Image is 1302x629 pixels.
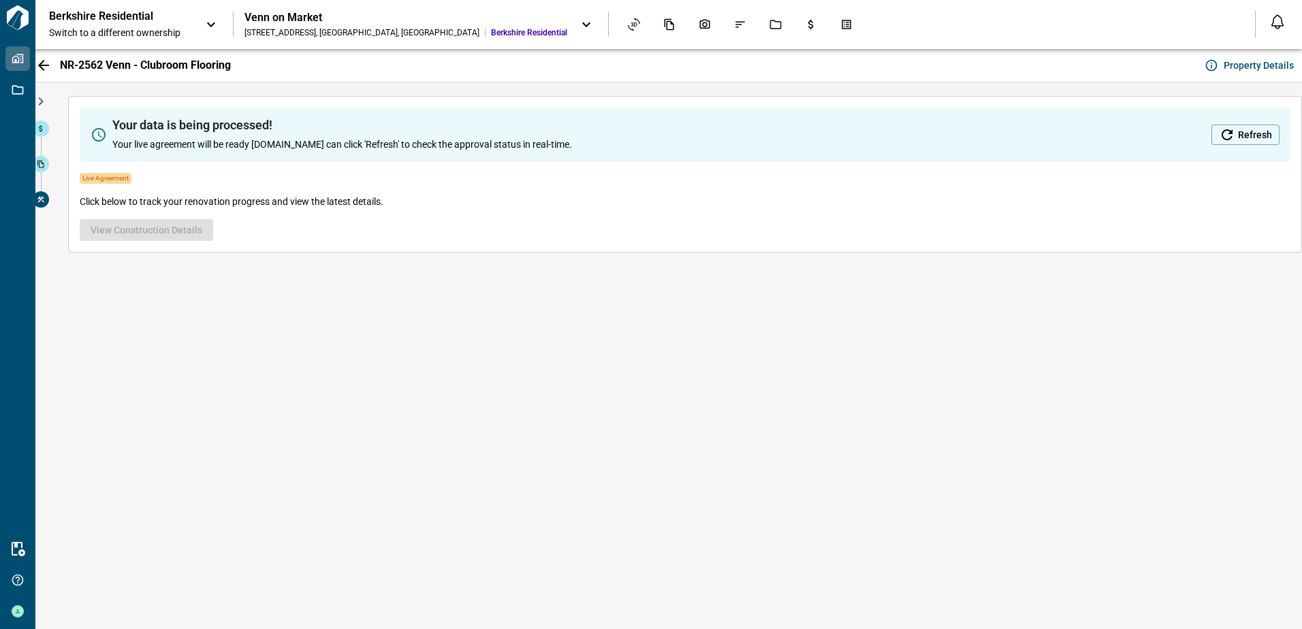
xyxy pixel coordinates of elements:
p: Berkshire Residential [49,10,172,23]
span: NR-2562 Venn - Clubroom Flooring [60,59,231,72]
div: Venn on Market [244,11,567,25]
iframe: Intercom live chat [1256,583,1288,615]
span: Live Agreement [80,173,131,184]
span: Switch to a different ownership [49,26,192,39]
div: Issues & Info [726,13,755,36]
span: Your data is being processed! [112,118,572,132]
div: Takeoff Center [832,13,861,36]
span: Refresh [1238,128,1272,142]
div: Photos [690,13,719,36]
button: Property Details [1202,54,1299,76]
button: Refresh [1211,125,1280,145]
span: Your live agreement will be ready [DOMAIN_NAME] can click 'Refresh' to check the approval status ... [112,138,572,151]
span: Property Details [1224,59,1294,72]
div: Jobs [761,13,790,36]
button: Open notification feed [1267,11,1288,33]
div: Asset View [620,13,648,36]
div: [STREET_ADDRESS] , [GEOGRAPHIC_DATA] , [GEOGRAPHIC_DATA] [244,27,479,38]
span: Click below to track your renovation progress and view the latest details. [80,195,383,208]
span: Berkshire Residential [491,27,567,38]
div: Documents [655,13,684,36]
div: Budgets [797,13,825,36]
